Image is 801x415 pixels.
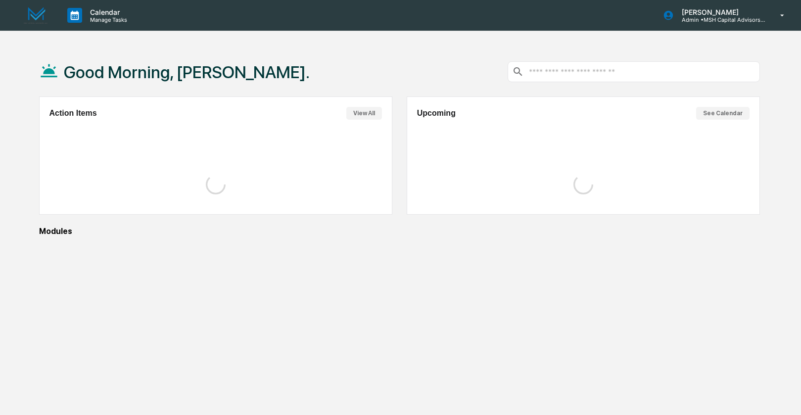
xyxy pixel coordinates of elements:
[346,107,382,120] button: View All
[64,62,310,82] h1: Good Morning, [PERSON_NAME].
[49,109,97,118] h2: Action Items
[82,8,132,16] p: Calendar
[674,8,766,16] p: [PERSON_NAME]
[82,16,132,23] p: Manage Tasks
[24,7,47,24] img: logo
[674,16,766,23] p: Admin • MSH Capital Advisors LLC - RIA
[39,227,760,236] div: Modules
[417,109,456,118] h2: Upcoming
[696,107,750,120] button: See Calendar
